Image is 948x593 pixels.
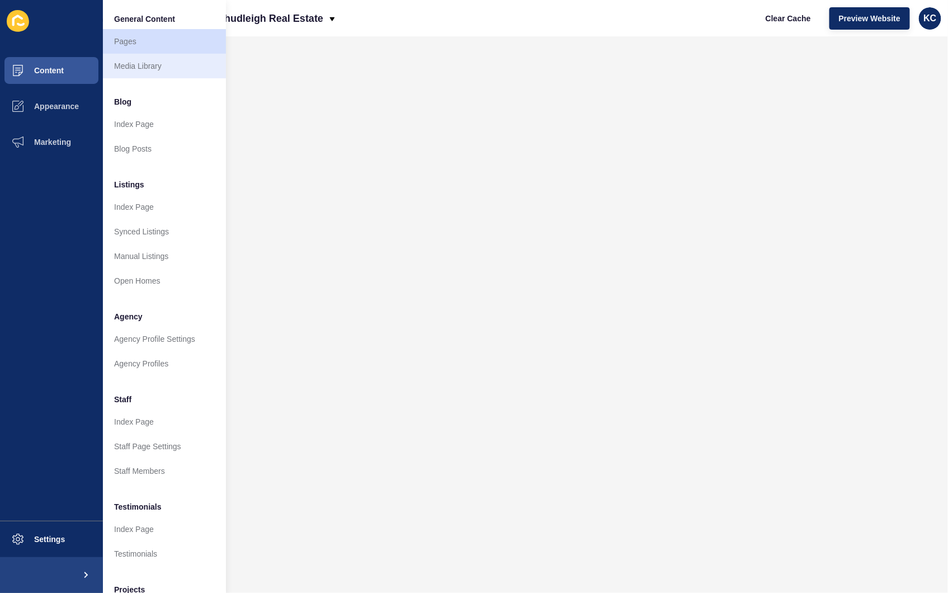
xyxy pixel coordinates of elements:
a: Manual Listings [103,244,226,269]
a: Open Homes [103,269,226,293]
span: Blog [114,96,131,107]
button: Preview Website [829,7,910,30]
span: Clear Cache [766,13,811,24]
span: Listings [114,179,144,190]
a: Index Page [103,112,226,137]
a: Agency Profile Settings [103,327,226,351]
a: Testimonials [103,542,226,566]
a: Blog Posts [103,137,226,161]
a: Index Page [103,517,226,542]
span: KC [923,13,936,24]
a: Index Page [103,410,226,434]
a: Media Library [103,54,226,78]
a: Pages [103,29,226,54]
span: Testimonials [114,501,162,512]
a: Synced Listings [103,219,226,244]
a: Staff Page Settings [103,434,226,459]
a: Index Page [103,195,226,219]
a: Staff Members [103,459,226,483]
span: Preview Website [839,13,900,24]
button: Clear Cache [756,7,820,30]
span: General Content [114,13,175,25]
a: Agency Profiles [103,351,226,376]
span: Agency [114,311,143,322]
span: Staff [114,394,131,405]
